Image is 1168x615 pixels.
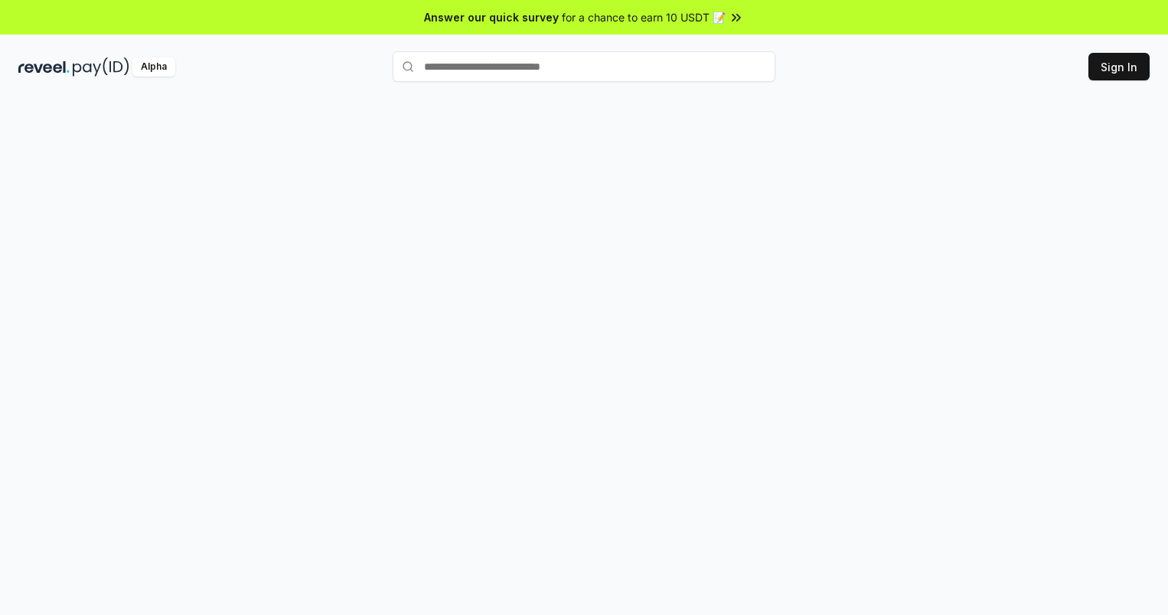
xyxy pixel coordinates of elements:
span: Answer our quick survey [424,9,559,25]
button: Sign In [1088,53,1150,80]
div: Alpha [132,57,175,77]
span: for a chance to earn 10 USDT 📝 [562,9,726,25]
img: reveel_dark [18,57,70,77]
img: pay_id [73,57,129,77]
